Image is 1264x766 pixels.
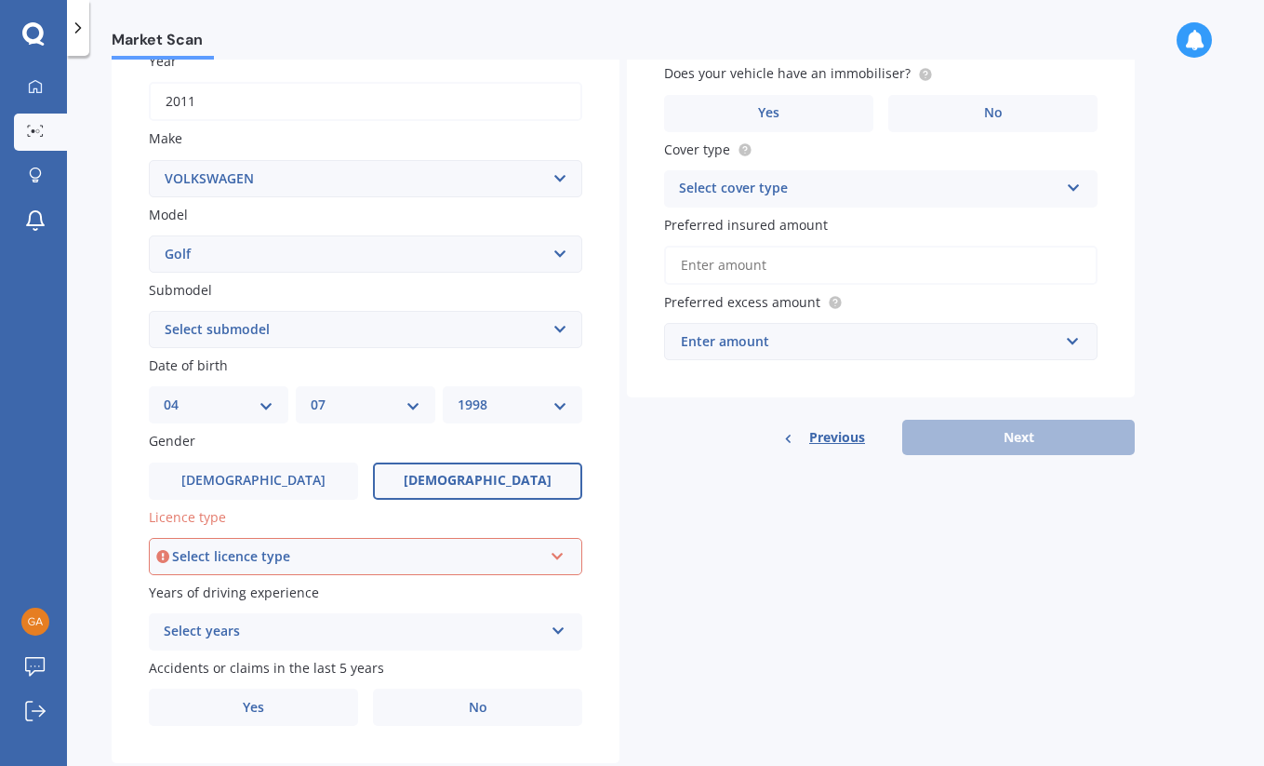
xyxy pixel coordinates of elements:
span: Accidents or claims in the last 5 years [149,659,384,677]
span: Market Scan [112,31,214,56]
span: Years of driving experience [149,584,319,601]
span: Submodel [149,281,212,299]
span: Make [149,130,182,148]
span: Yes [758,105,779,121]
span: Model [149,206,188,223]
span: Year [149,52,177,70]
div: Select cover type [679,178,1058,200]
span: Yes [243,700,264,716]
span: No [984,105,1003,121]
span: Cover type [664,141,730,158]
div: Select licence type [172,546,542,567]
span: [DEMOGRAPHIC_DATA] [181,473,326,489]
div: Enter amount [681,331,1058,352]
img: d0d8d13828fccf74c14b02e3e9a65c63 [21,608,49,636]
span: Licence type [149,508,226,526]
span: No [469,700,487,716]
div: Select years [164,621,543,643]
span: Previous [809,423,865,451]
span: Does your vehicle have an immobiliser? [664,65,911,83]
span: Date of birth [149,356,228,374]
input: Enter amount [664,246,1098,285]
input: YYYY [149,82,582,121]
span: Preferred insured amount [664,216,828,234]
span: Preferred excess amount [664,293,820,311]
span: [DEMOGRAPHIC_DATA] [404,473,552,489]
span: Gender [149,433,195,450]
